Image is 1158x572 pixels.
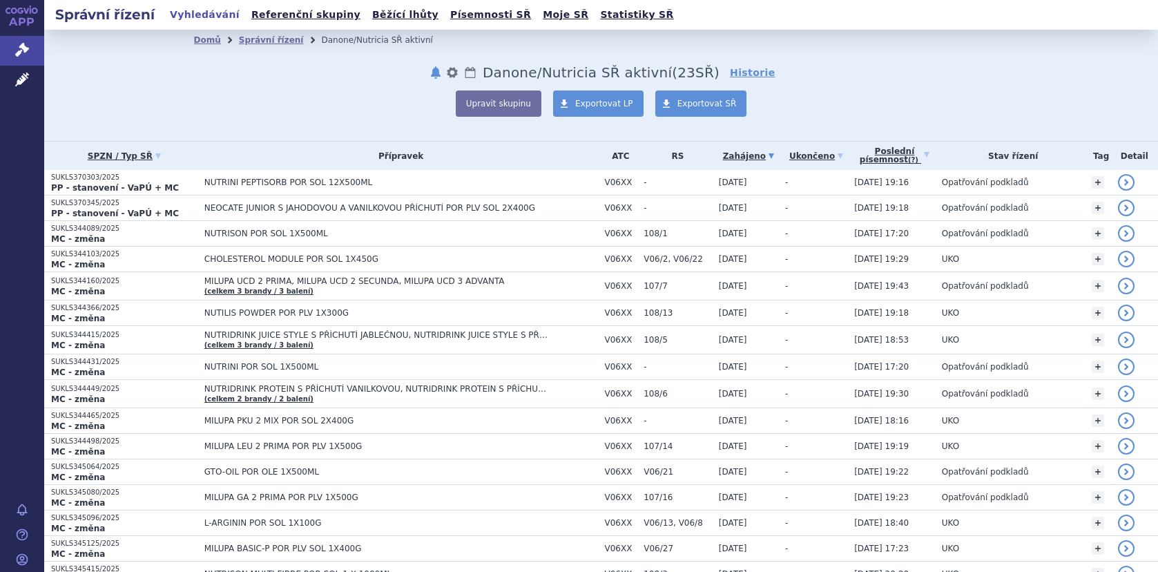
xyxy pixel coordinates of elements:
[672,64,720,81] span: ( SŘ)
[942,544,959,553] span: UKO
[604,362,637,372] span: V06XX
[1118,251,1135,267] a: detail
[637,142,712,170] th: RS
[719,281,747,291] span: [DATE]
[51,524,105,533] strong: MC - změna
[445,64,459,81] button: nastavení
[1111,142,1158,170] th: Detail
[321,30,450,50] li: Danone/Nutricia SŘ aktivní
[51,173,197,182] p: SUKLS370303/2025
[854,178,909,187] span: [DATE] 19:16
[51,498,105,508] strong: MC - změna
[553,90,644,117] a: Exportovat LP
[604,416,637,426] span: V06XX
[785,518,788,528] span: -
[51,330,197,340] p: SUKLS344415/2025
[719,493,747,502] span: [DATE]
[1092,491,1104,504] a: +
[51,368,105,377] strong: MC - změna
[51,224,197,233] p: SUKLS344089/2025
[719,389,747,399] span: [DATE]
[854,441,909,451] span: [DATE] 19:19
[644,254,712,264] span: V06/2, V06/22
[1118,305,1135,321] a: detail
[942,254,959,264] span: UKO
[1118,515,1135,531] a: detail
[854,389,909,399] span: [DATE] 19:30
[719,362,747,372] span: [DATE]
[854,416,909,426] span: [DATE] 18:16
[1085,142,1111,170] th: Tag
[204,276,550,286] span: MILUPA UCD 2 PRIMA, MILUPA UCD 2 SECUNDA, MILUPA UCD 3 ADVANTA
[719,308,747,318] span: [DATE]
[51,276,197,286] p: SUKLS344160/2025
[204,441,550,451] span: MILUPA LEU 2 PRIMA POR PLV 1X500G
[1092,388,1104,400] a: +
[785,203,788,213] span: -
[51,303,197,313] p: SUKLS344366/2025
[942,203,1029,213] span: Opatřování podkladů
[51,260,105,269] strong: MC - změna
[942,416,959,426] span: UKO
[1118,412,1135,429] a: detail
[51,198,197,208] p: SUKLS370345/2025
[785,308,788,318] span: -
[942,389,1029,399] span: Opatřování podkladů
[429,64,443,81] button: notifikace
[51,209,179,218] strong: PP - stanovení - VaPÚ + MC
[604,544,637,553] span: V06XX
[51,234,105,244] strong: MC - změna
[942,467,1029,477] span: Opatřování podkladů
[785,362,788,372] span: -
[719,229,747,238] span: [DATE]
[204,203,550,213] span: NEOCATE JUNIOR S JAHODOVOU A VANILKOVOU PŘÍCHUTÍ POR PLV SOL 2X400G
[719,467,747,477] span: [DATE]
[1118,332,1135,348] a: detail
[204,178,550,187] span: NUTRINI PEPTISORB POR SOL 12X500ML
[51,473,105,482] strong: MC - změna
[785,178,788,187] span: -
[942,335,959,345] span: UKO
[1092,280,1104,292] a: +
[204,254,550,264] span: CHOLESTEROL MODULE POR SOL 1X450G
[44,5,166,24] h2: Správní řízení
[456,90,541,117] button: Upravit skupinu
[51,549,105,559] strong: MC - změna
[204,395,313,403] a: (celkem 2 brandy / 2 balení)
[942,178,1029,187] span: Opatřování podkladů
[942,229,1029,238] span: Opatřování podkladů
[51,421,105,431] strong: MC - změna
[854,308,909,318] span: [DATE] 19:18
[677,99,737,108] span: Exportovat SŘ
[51,539,197,549] p: SUKLS345125/2025
[604,467,637,477] span: V06XX
[1092,466,1104,478] a: +
[596,6,677,24] a: Statistiky SŘ
[719,178,747,187] span: [DATE]
[644,467,712,477] span: V06/21
[51,411,197,421] p: SUKLS344465/2025
[51,447,105,457] strong: MC - změna
[730,66,775,79] a: Historie
[854,281,909,291] span: [DATE] 19:43
[247,6,365,24] a: Referenční skupiny
[644,544,712,553] span: V06/27
[604,178,637,187] span: V06XX
[1092,517,1104,529] a: +
[194,35,221,45] a: Domů
[854,362,909,372] span: [DATE] 17:20
[1118,225,1135,242] a: detail
[204,287,313,295] a: (celkem 3 brandy / 3 balení)
[942,281,1029,291] span: Opatřování podkladů
[604,441,637,451] span: V06XX
[785,467,788,477] span: -
[719,441,747,451] span: [DATE]
[1092,334,1104,346] a: +
[1118,278,1135,294] a: detail
[719,254,747,264] span: [DATE]
[204,467,550,477] span: GTO-OIL POR OLE 1X500ML
[204,330,550,340] span: NUTRIDRINK JUICE STYLE S PŘÍCHUTÍ JABLEČNOU, NUTRIDRINK JUICE STYLE S PŘÍCHUTÍ JAHODOVOU, NUTRIDR...
[644,281,712,291] span: 107/7
[1118,438,1135,455] a: detail
[785,416,788,426] span: -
